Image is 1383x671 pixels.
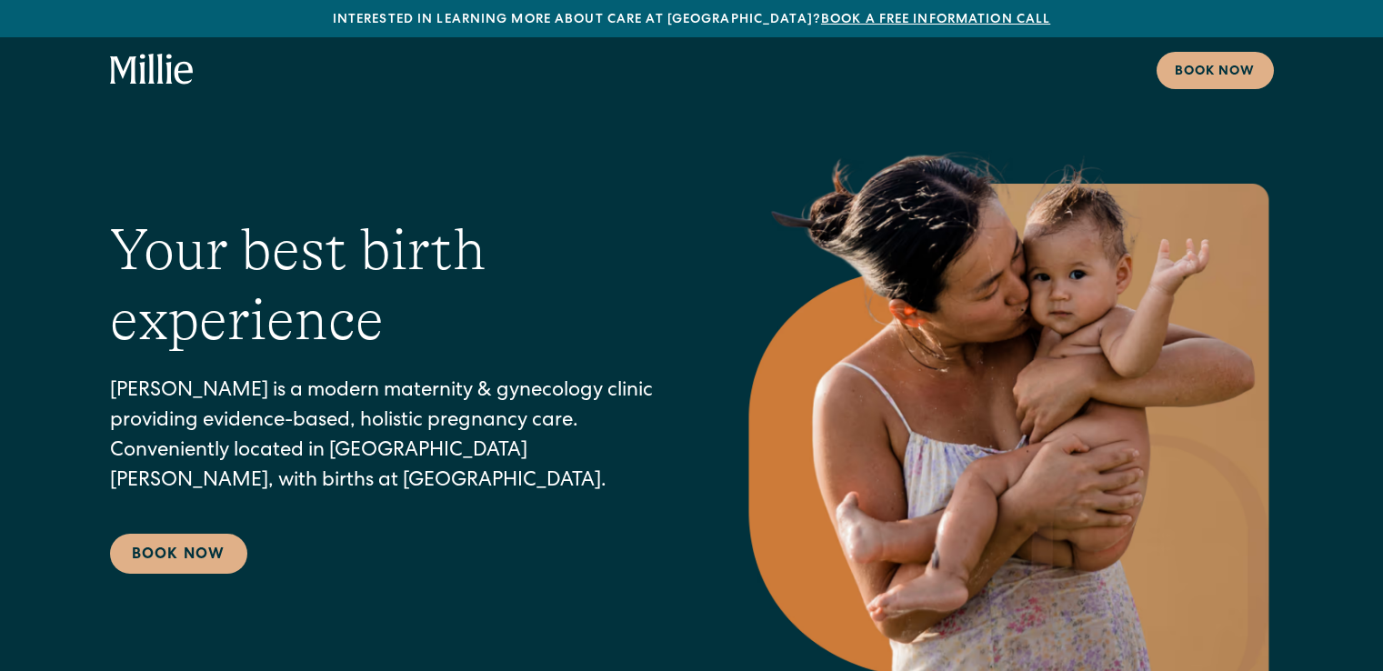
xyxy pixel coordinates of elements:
a: home [110,54,194,86]
a: Book a free information call [821,14,1050,26]
p: [PERSON_NAME] is a modern maternity & gynecology clinic providing evidence-based, holistic pregna... [110,377,670,497]
a: Book Now [110,534,247,574]
h1: Your best birth experience [110,215,670,356]
a: Book now [1157,52,1274,89]
div: Book now [1175,63,1256,82]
